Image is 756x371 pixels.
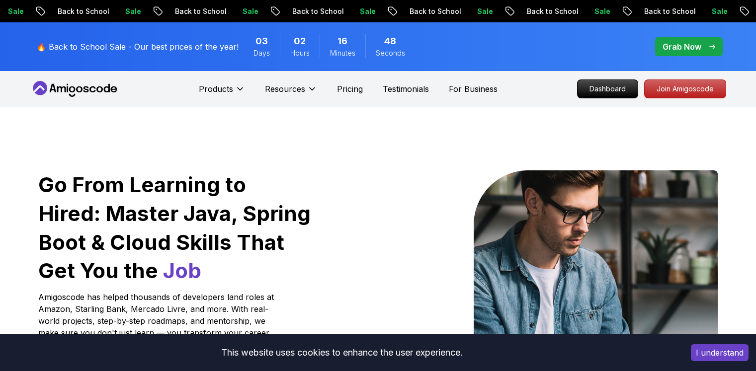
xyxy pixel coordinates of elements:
[234,6,266,16] p: Sale
[384,34,396,48] span: 48 Seconds
[663,41,701,53] p: Grab Now
[578,80,638,98] p: Dashboard
[636,6,703,16] p: Back to School
[255,34,268,48] span: 3 Days
[7,342,676,364] div: This website uses cookies to enhance the user experience.
[199,83,245,103] button: Products
[383,83,429,95] a: Testimonials
[469,6,501,16] p: Sale
[691,344,749,361] button: Accept cookies
[518,6,586,16] p: Back to School
[703,6,735,16] p: Sale
[644,79,726,98] a: Join Amigoscode
[199,83,233,95] p: Products
[645,80,726,98] p: Join Amigoscode
[117,6,149,16] p: Sale
[163,258,201,283] span: Job
[337,34,347,48] span: 16 Minutes
[376,48,405,58] span: Seconds
[36,41,239,53] p: 🔥 Back to School Sale - Our best prices of the year!
[49,6,117,16] p: Back to School
[265,83,317,103] button: Resources
[294,34,306,48] span: 2 Hours
[577,79,638,98] a: Dashboard
[38,170,312,285] h1: Go From Learning to Hired: Master Java, Spring Boot & Cloud Skills That Get You the
[401,6,469,16] p: Back to School
[449,83,498,95] a: For Business
[586,6,618,16] p: Sale
[38,291,277,339] p: Amigoscode has helped thousands of developers land roles at Amazon, Starling Bank, Mercado Livre,...
[290,48,310,58] span: Hours
[330,48,355,58] span: Minutes
[265,83,305,95] p: Resources
[167,6,234,16] p: Back to School
[337,83,363,95] a: Pricing
[284,6,351,16] p: Back to School
[253,48,270,58] span: Days
[351,6,383,16] p: Sale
